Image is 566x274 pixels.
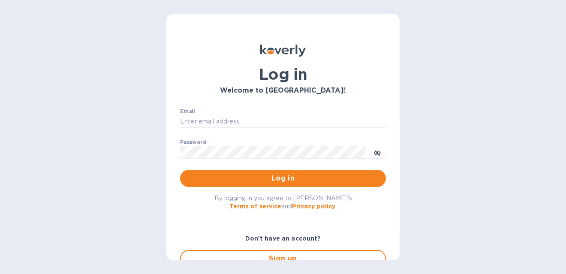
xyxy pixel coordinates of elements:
[180,140,206,145] label: Password
[214,195,352,210] span: By logging in you agree to [PERSON_NAME]'s and .
[369,144,386,161] button: toggle password visibility
[188,253,378,264] span: Sign up
[260,45,306,57] img: Koverly
[180,65,386,83] h1: Log in
[229,203,281,210] a: Terms of service
[292,203,335,210] a: Privacy policy
[180,109,195,114] label: Email
[245,235,321,242] b: Don't have an account?
[187,173,379,184] span: Log in
[180,115,386,128] input: Enter email address
[180,170,386,187] button: Log in
[180,250,386,267] button: Sign up
[180,87,386,95] h3: Welcome to [GEOGRAPHIC_DATA]!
